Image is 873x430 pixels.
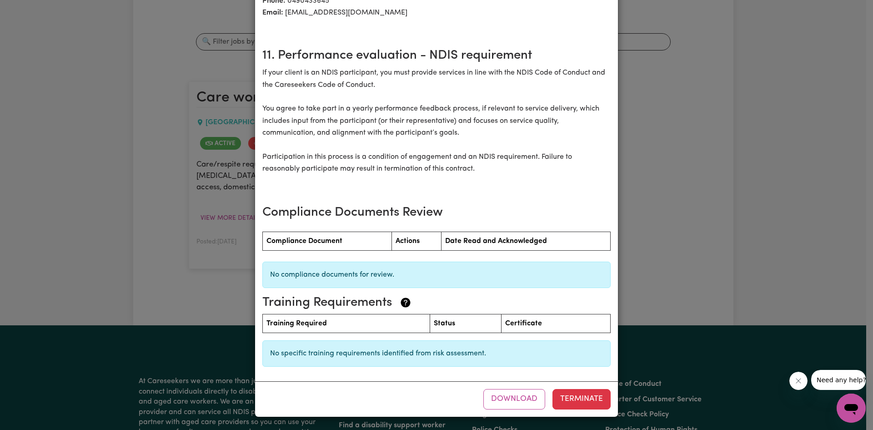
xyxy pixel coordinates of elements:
[262,295,603,311] h3: Training Requirements
[262,262,611,288] div: No compliance documents for review.
[430,314,501,333] th: Status
[392,232,441,250] th: Actions
[263,232,392,250] th: Compliance Document
[441,232,610,250] th: Date Read and Acknowledged
[483,389,545,409] button: Download contract
[811,370,866,390] iframe: Message from company
[5,6,55,14] span: Need any help?
[262,340,611,367] div: No specific training requirements identified from risk assessment.
[262,67,611,187] p: If your client is an NDIS participant, you must provide services in line with the NDIS Code of Co...
[262,9,283,16] b: Email:
[262,48,611,64] h2: 11. Performance evaluation - NDIS requirement
[501,314,610,333] th: Certificate
[262,205,611,221] h3: Compliance Documents Review
[263,314,430,333] th: Training Required
[837,394,866,423] iframe: Button to launch messaging window
[789,372,808,390] iframe: Close message
[552,389,611,409] button: Terminate this contract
